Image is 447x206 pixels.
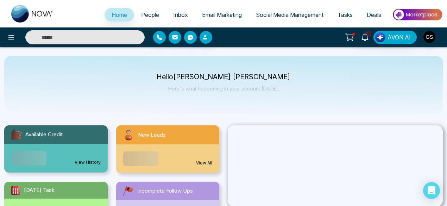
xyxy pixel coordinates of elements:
a: Email Marketing [195,8,249,21]
p: Here's what happening in your account [DATE]. [157,86,290,92]
img: availableCredit.svg [10,128,23,141]
span: People [141,11,159,18]
img: followUps.svg [122,185,134,197]
button: AVON AI [373,31,417,44]
span: Deals [367,11,381,18]
img: User Avatar [423,31,435,43]
a: New LeadsView All [112,125,224,173]
span: Available Credit [25,131,63,139]
span: Home [112,11,127,18]
div: Open Intercom Messenger [423,182,440,199]
span: Incomplete Follow Ups [137,187,193,195]
a: 1 [357,31,373,43]
span: 1 [365,31,371,37]
a: View History [75,159,101,166]
span: AVON AI [388,33,411,42]
a: Tasks [330,8,360,21]
img: Market-place.gif [392,7,443,23]
span: [DATE] Task [24,186,55,194]
img: todayTask.svg [10,185,21,196]
a: Social Media Management [249,8,330,21]
a: Home [105,8,134,21]
a: Inbox [166,8,195,21]
a: Deals [360,8,388,21]
span: Email Marketing [202,11,242,18]
p: Hello [PERSON_NAME] [PERSON_NAME] [157,74,290,80]
span: Social Media Management [256,11,323,18]
span: New Leads [138,131,166,139]
img: Lead Flow [375,32,385,42]
a: View All [196,160,212,166]
a: People [134,8,166,21]
img: Nova CRM Logo [11,5,53,23]
span: Inbox [173,11,188,18]
img: newLeads.svg [122,128,135,142]
span: Tasks [338,11,353,18]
